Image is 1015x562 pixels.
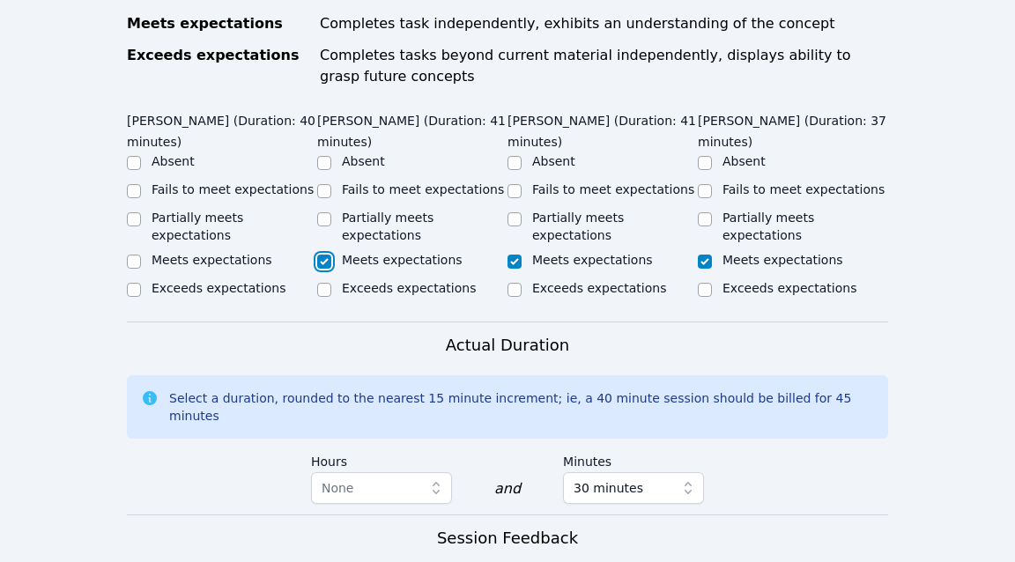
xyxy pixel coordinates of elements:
[152,211,243,242] label: Partially meets expectations
[532,182,694,196] label: Fails to meet expectations
[311,472,452,504] button: None
[342,281,476,295] label: Exceeds expectations
[152,154,195,168] label: Absent
[152,182,314,196] label: Fails to meet expectations
[722,154,766,168] label: Absent
[342,154,385,168] label: Absent
[563,472,704,504] button: 30 minutes
[722,281,856,295] label: Exceeds expectations
[532,281,666,295] label: Exceeds expectations
[342,253,463,267] label: Meets expectations
[152,281,285,295] label: Exceeds expectations
[532,211,624,242] label: Partially meets expectations
[446,333,569,358] h3: Actual Duration
[322,481,354,495] span: None
[722,253,843,267] label: Meets expectations
[342,182,504,196] label: Fails to meet expectations
[127,105,317,152] legend: [PERSON_NAME] (Duration: 40 minutes)
[494,478,521,499] div: and
[437,526,578,551] h3: Session Feedback
[311,446,452,472] label: Hours
[532,253,653,267] label: Meets expectations
[320,45,888,87] div: Completes tasks beyond current material independently, displays ability to grasp future concepts
[574,477,643,499] span: 30 minutes
[342,211,433,242] label: Partially meets expectations
[169,389,874,425] div: Select a duration, rounded to the nearest 15 minute increment; ie, a 40 minute session should be ...
[563,446,704,472] label: Minutes
[698,105,888,152] legend: [PERSON_NAME] (Duration: 37 minutes)
[507,105,698,152] legend: [PERSON_NAME] (Duration: 41 minutes)
[317,105,507,152] legend: [PERSON_NAME] (Duration: 41 minutes)
[532,154,575,168] label: Absent
[722,182,885,196] label: Fails to meet expectations
[127,13,309,34] div: Meets expectations
[152,253,272,267] label: Meets expectations
[127,45,309,87] div: Exceeds expectations
[320,13,888,34] div: Completes task independently, exhibits an understanding of the concept
[722,211,814,242] label: Partially meets expectations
